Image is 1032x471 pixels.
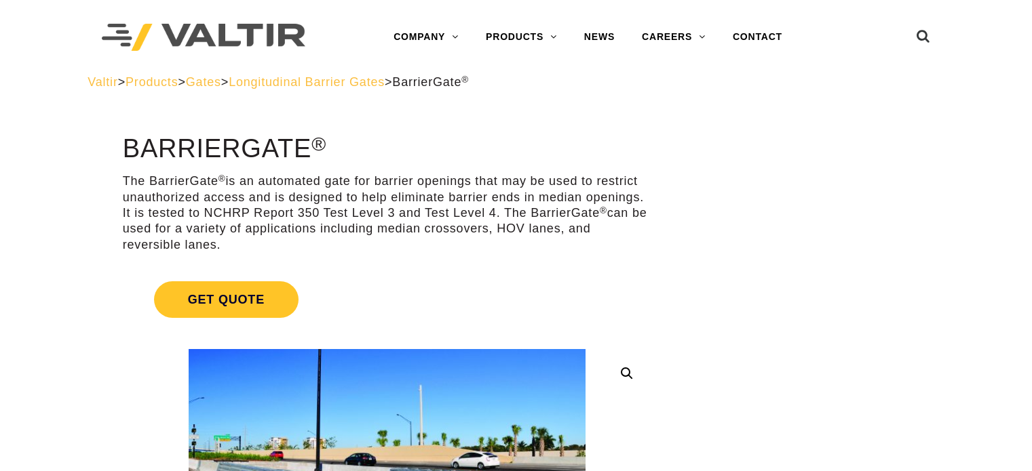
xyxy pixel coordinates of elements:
a: CONTACT [719,24,796,51]
sup: ® [311,133,326,155]
a: CAREERS [628,24,719,51]
sup: ® [461,75,469,85]
span: BarrierGate [392,75,469,89]
a: Get Quote [123,265,651,334]
a: Gates [186,75,221,89]
a: NEWS [571,24,628,51]
a: PRODUCTS [472,24,571,51]
sup: ® [600,205,607,216]
a: Products [126,75,178,89]
h1: BarrierGate [123,135,651,163]
a: Longitudinal Barrier Gates [229,75,385,89]
span: Get Quote [154,281,299,318]
a: Valtir [88,75,117,89]
img: Valtir [102,24,305,52]
p: The BarrierGate is an automated gate for barrier openings that may be used to restrict unauthoriz... [123,173,651,253]
div: > > > > [88,75,944,90]
a: COMPANY [380,24,472,51]
sup: ® [218,173,226,184]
